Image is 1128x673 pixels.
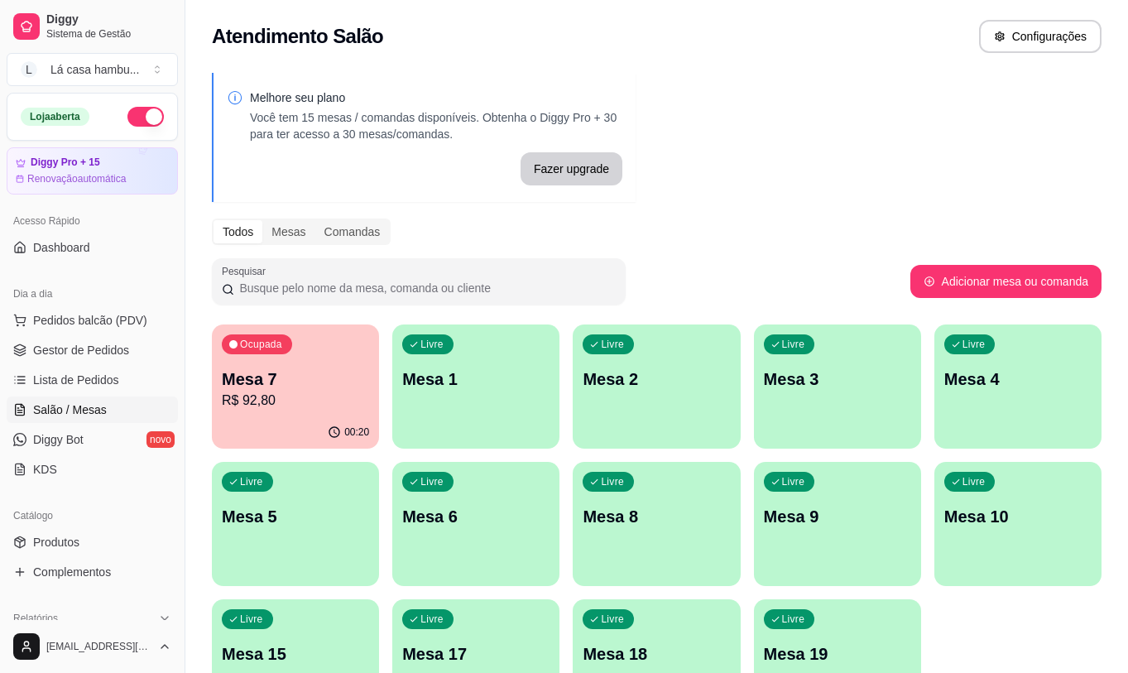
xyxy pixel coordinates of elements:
[979,20,1102,53] button: Configurações
[754,324,921,449] button: LivreMesa 3
[250,89,622,106] p: Melhore seu plano
[782,338,805,351] p: Livre
[33,461,57,478] span: KDS
[240,338,282,351] p: Ocupada
[583,368,730,391] p: Mesa 2
[27,172,126,185] article: Renovação automática
[7,367,178,393] a: Lista de Pedidos
[402,642,550,666] p: Mesa 17
[344,425,369,439] p: 00:20
[250,109,622,142] p: Você tem 15 mesas / comandas disponíveis. Obtenha o Diggy Pro + 30 para ter acesso a 30 mesas/com...
[583,642,730,666] p: Mesa 18
[262,220,314,243] div: Mesas
[33,564,111,580] span: Complementos
[420,338,444,351] p: Livre
[420,613,444,626] p: Livre
[50,61,139,78] div: Lá casa hambu ...
[212,23,383,50] h2: Atendimento Salão
[583,505,730,528] p: Mesa 8
[222,391,369,411] p: R$ 92,80
[7,281,178,307] div: Dia a dia
[46,640,151,653] span: [EMAIL_ADDRESS][DOMAIN_NAME]
[7,502,178,529] div: Catálogo
[962,338,986,351] p: Livre
[222,505,369,528] p: Mesa 5
[962,475,986,488] p: Livre
[573,462,740,586] button: LivreMesa 8
[240,613,263,626] p: Livre
[214,220,262,243] div: Todos
[764,642,911,666] p: Mesa 19
[7,337,178,363] a: Gestor de Pedidos
[420,475,444,488] p: Livre
[46,12,171,27] span: Diggy
[934,324,1102,449] button: LivreMesa 4
[33,342,129,358] span: Gestor de Pedidos
[240,475,263,488] p: Livre
[7,559,178,585] a: Complementos
[46,27,171,41] span: Sistema de Gestão
[601,338,624,351] p: Livre
[402,505,550,528] p: Mesa 6
[782,613,805,626] p: Livre
[33,534,79,550] span: Produtos
[21,61,37,78] span: L
[521,152,622,185] button: Fazer upgrade
[212,462,379,586] button: LivreMesa 5
[33,312,147,329] span: Pedidos balcão (PDV)
[7,7,178,46] a: DiggySistema de Gestão
[764,505,911,528] p: Mesa 9
[7,627,178,666] button: [EMAIL_ADDRESS][DOMAIN_NAME]
[234,280,616,296] input: Pesquisar
[754,462,921,586] button: LivreMesa 9
[764,368,911,391] p: Mesa 3
[7,456,178,483] a: KDS
[222,642,369,666] p: Mesa 15
[33,401,107,418] span: Salão / Mesas
[21,108,89,126] div: Loja aberta
[392,324,559,449] button: LivreMesa 1
[910,265,1102,298] button: Adicionar mesa ou comanda
[7,208,178,234] div: Acesso Rápido
[222,264,271,278] label: Pesquisar
[7,53,178,86] button: Select a team
[7,397,178,423] a: Salão / Mesas
[601,613,624,626] p: Livre
[222,368,369,391] p: Mesa 7
[31,156,100,169] article: Diggy Pro + 15
[7,234,178,261] a: Dashboard
[573,324,740,449] button: LivreMesa 2
[782,475,805,488] p: Livre
[944,368,1092,391] p: Mesa 4
[7,426,178,453] a: Diggy Botnovo
[7,529,178,555] a: Produtos
[402,368,550,391] p: Mesa 1
[13,612,58,625] span: Relatórios
[315,220,390,243] div: Comandas
[212,324,379,449] button: OcupadaMesa 7R$ 92,8000:20
[127,107,164,127] button: Alterar Status
[944,505,1092,528] p: Mesa 10
[601,475,624,488] p: Livre
[7,147,178,195] a: Diggy Pro + 15Renovaçãoautomática
[934,462,1102,586] button: LivreMesa 10
[7,307,178,334] button: Pedidos balcão (PDV)
[33,372,119,388] span: Lista de Pedidos
[33,239,90,256] span: Dashboard
[392,462,559,586] button: LivreMesa 6
[33,431,84,448] span: Diggy Bot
